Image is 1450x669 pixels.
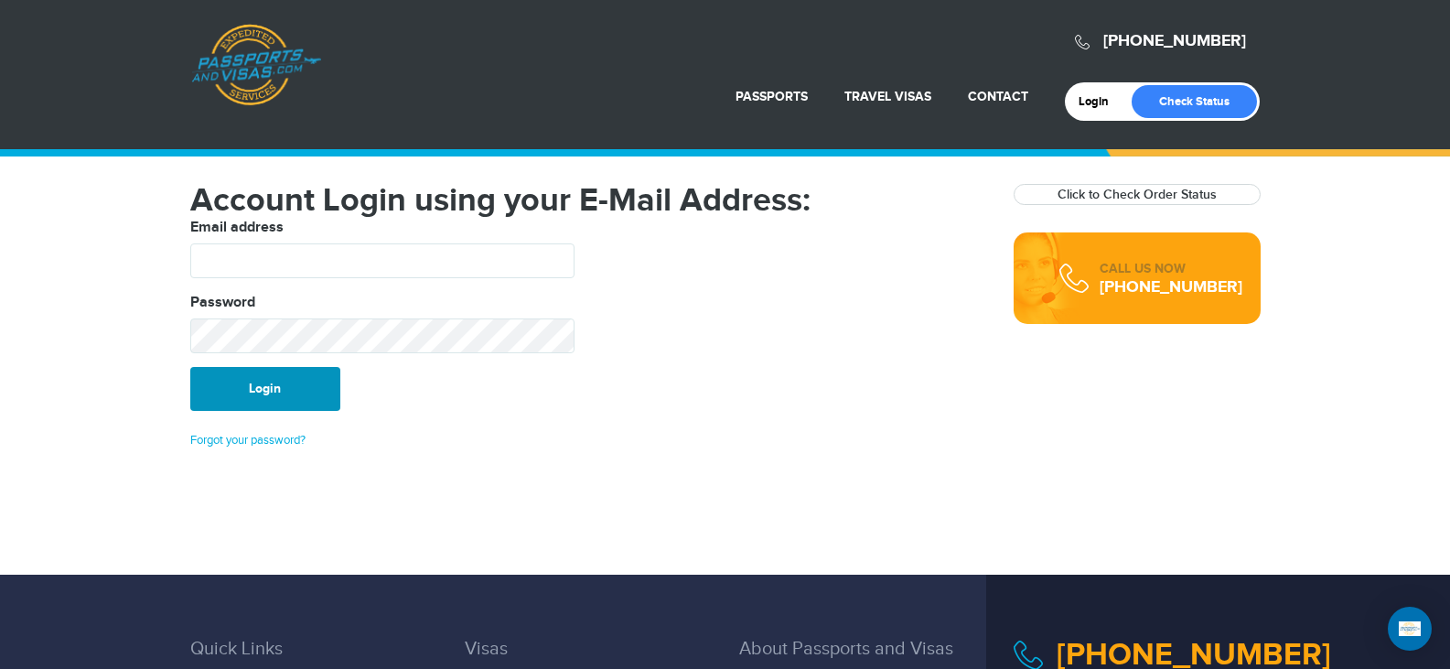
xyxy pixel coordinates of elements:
[1103,31,1246,51] a: [PHONE_NUMBER]
[1132,85,1257,118] a: Check Status
[190,184,986,217] h1: Account Login using your E-Mail Address:
[191,24,321,106] a: Passports & [DOMAIN_NAME]
[190,433,306,448] a: Forgot your password?
[844,89,931,104] a: Travel Visas
[1100,278,1242,297] div: [PHONE_NUMBER]
[1079,94,1122,109] a: Login
[1058,187,1217,202] a: Click to Check Order Status
[190,367,340,411] button: Login
[968,89,1028,104] a: Contact
[190,217,284,239] label: Email address
[736,89,808,104] a: Passports
[1100,260,1242,278] div: CALL US NOW
[1388,607,1432,651] div: Open Intercom Messenger
[190,292,255,314] label: Password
